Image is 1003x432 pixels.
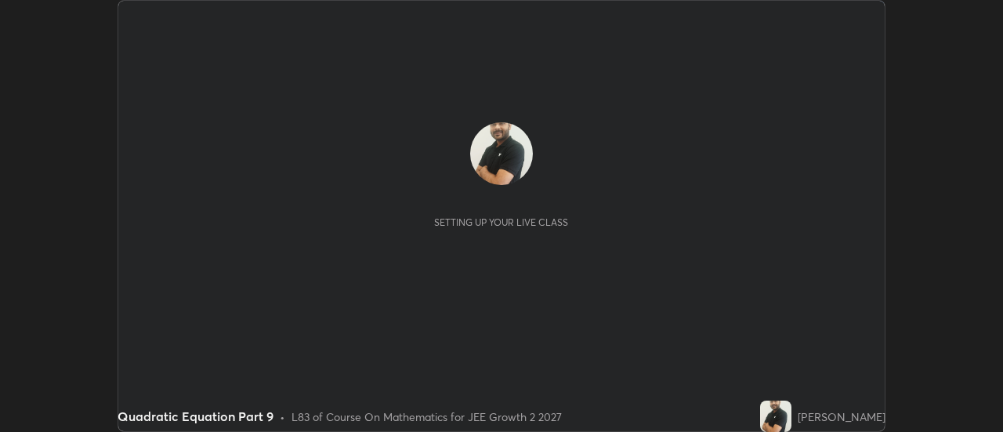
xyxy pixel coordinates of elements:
[470,122,533,185] img: d3a77f6480ef436aa699e2456eb71494.jpg
[280,408,285,425] div: •
[434,216,568,228] div: Setting up your live class
[118,407,273,426] div: Quadratic Equation Part 9
[291,408,562,425] div: L83 of Course On Mathematics for JEE Growth 2 2027
[760,401,791,432] img: d3a77f6480ef436aa699e2456eb71494.jpg
[798,408,885,425] div: [PERSON_NAME]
